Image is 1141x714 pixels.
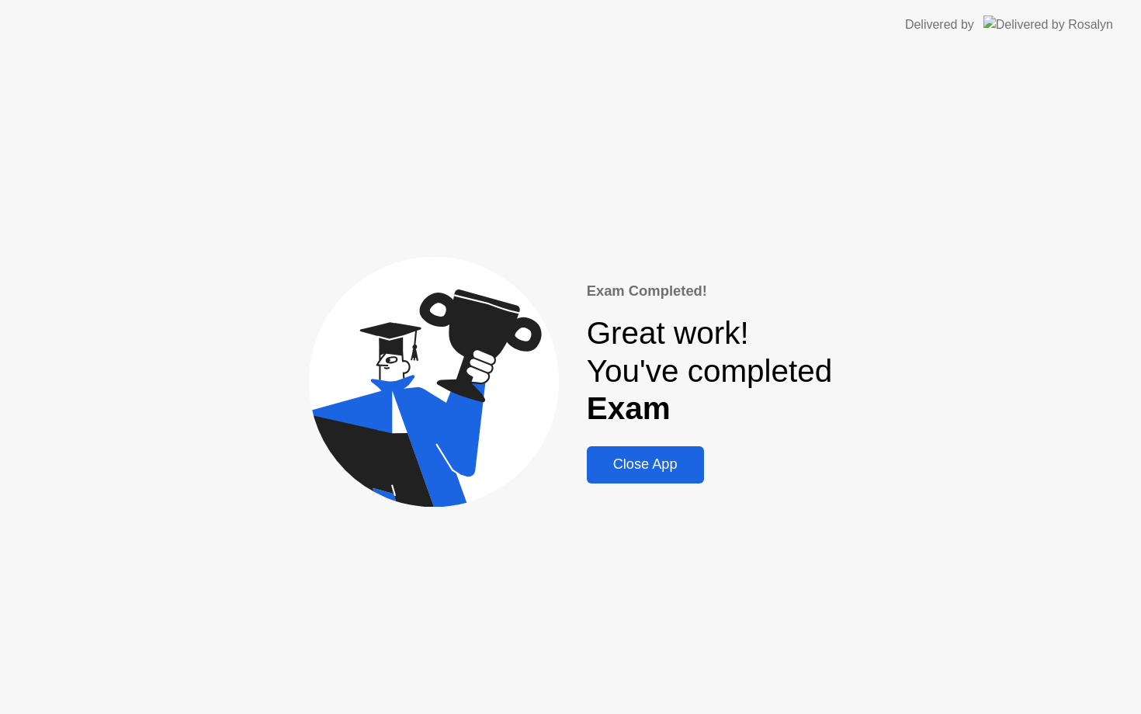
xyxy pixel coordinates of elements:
button: Close App [587,446,704,484]
b: Exam [587,390,671,426]
div: Great work! You've completed [587,314,833,428]
img: Delivered by Rosalyn [983,16,1113,33]
div: Exam Completed! [587,280,833,302]
div: Delivered by [905,16,974,34]
div: Close App [591,456,699,473]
